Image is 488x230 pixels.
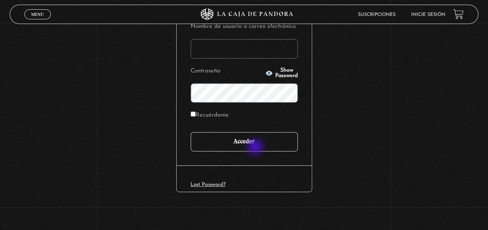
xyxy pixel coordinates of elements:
[31,12,44,17] span: Menu
[191,21,298,33] label: Nombre de usuario o correo electrónico
[275,68,298,79] span: Show Password
[265,68,298,79] button: Show Password
[358,12,396,17] a: Suscripciones
[191,132,298,151] input: Acceder
[29,19,47,24] span: Cerrar
[411,12,445,17] a: Inicie sesión
[191,112,196,117] input: Recuérdame
[191,182,226,187] a: Lost Password?
[453,9,464,19] a: View your shopping cart
[191,65,263,77] label: Contraseña
[191,110,229,122] label: Recuérdame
